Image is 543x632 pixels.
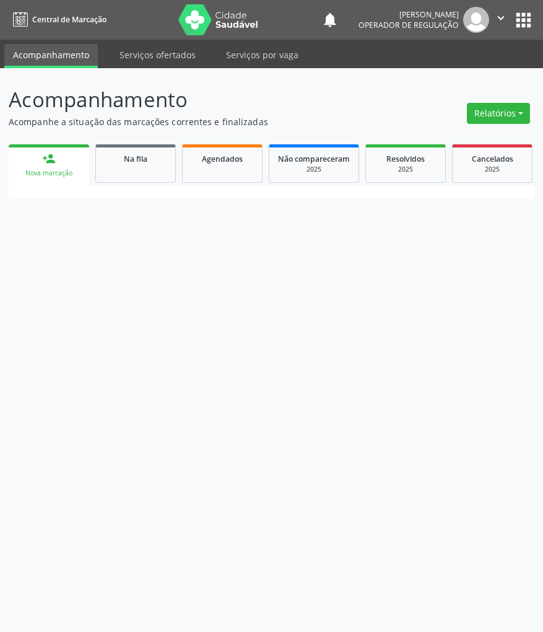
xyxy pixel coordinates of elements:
[358,20,459,30] span: Operador de regulação
[217,44,307,66] a: Serviços por vaga
[463,7,489,33] img: img
[202,154,243,164] span: Agendados
[461,165,523,174] div: 2025
[124,154,147,164] span: Na fila
[472,154,513,164] span: Cancelados
[9,9,106,30] a: Central de Marcação
[358,9,459,20] div: [PERSON_NAME]
[386,154,425,164] span: Resolvidos
[111,44,204,66] a: Serviços ofertados
[513,9,534,31] button: apps
[4,44,98,68] a: Acompanhamento
[9,84,376,115] p: Acompanhamento
[42,152,56,165] div: person_add
[17,169,80,178] div: Nova marcação
[489,7,513,33] button: 
[9,115,376,128] p: Acompanhe a situação das marcações correntes e finalizadas
[375,165,437,174] div: 2025
[278,154,350,164] span: Não compareceram
[32,14,106,25] span: Central de Marcação
[278,165,350,174] div: 2025
[321,11,339,29] button: notifications
[494,11,508,25] i: 
[467,103,530,124] button: Relatórios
